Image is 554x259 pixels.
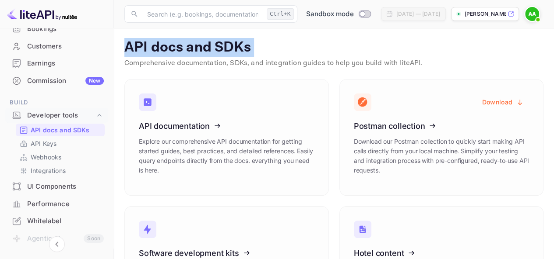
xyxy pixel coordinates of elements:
div: Earnings [5,55,108,72]
button: Collapse navigation [49,236,65,252]
img: LiteAPI logo [7,7,77,21]
a: Whitelabel [5,213,108,229]
h3: Postman collection [354,121,529,131]
div: Performance [27,199,104,209]
span: Build [5,98,108,107]
a: UI Components [5,178,108,194]
div: Integrations [16,164,105,177]
div: Developer tools [5,108,108,123]
p: API docs and SDKs [31,125,90,135]
div: API docs and SDKs [16,124,105,136]
span: Sandbox mode [306,9,354,19]
h3: Software development kits [139,249,314,258]
div: Whitelabel [27,216,104,226]
a: CommissionNew [5,73,108,89]
a: API docs and SDKs [19,125,101,135]
div: Commission [27,76,104,86]
div: Bookings [27,24,104,34]
h3: API documentation [139,121,314,131]
p: API docs and SDKs [124,39,543,56]
div: CommissionNew [5,73,108,90]
input: Search (e.g. bookings, documentation) [142,5,263,23]
div: New [85,77,104,85]
h3: Hotel content [354,249,529,258]
img: Ali Affan [525,7,539,21]
div: Switch to Production mode [303,9,374,19]
a: API documentationExplore our comprehensive API documentation for getting started guides, best pra... [124,79,329,196]
p: Comprehensive documentation, SDKs, and integration guides to help you build with liteAPI. [124,58,543,69]
p: [PERSON_NAME]-ad3o6.nuitee... [465,10,506,18]
div: Developer tools [27,111,95,121]
div: UI Components [5,178,108,195]
p: Webhooks [31,152,61,162]
div: Ctrl+K [267,8,294,20]
a: Customers [5,38,108,54]
button: Download [477,93,529,111]
a: API Keys [19,139,101,148]
p: Explore our comprehensive API documentation for getting started guides, best practices, and detai... [139,137,314,175]
div: Customers [5,38,108,55]
div: API Keys [16,137,105,150]
div: Customers [27,41,104,52]
a: Performance [5,196,108,212]
div: [DATE] — [DATE] [396,10,440,18]
a: Webhooks [19,152,101,162]
div: Earnings [27,59,104,69]
a: Earnings [5,55,108,71]
div: UI Components [27,182,104,192]
p: Download our Postman collection to quickly start making API calls directly from your local machin... [354,137,529,175]
div: Webhooks [16,151,105,163]
div: Whitelabel [5,213,108,230]
a: Bookings [5,21,108,37]
div: Bookings [5,21,108,38]
a: Integrations [19,166,101,175]
div: Performance [5,196,108,213]
p: Integrations [31,166,66,175]
p: API Keys [31,139,56,148]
